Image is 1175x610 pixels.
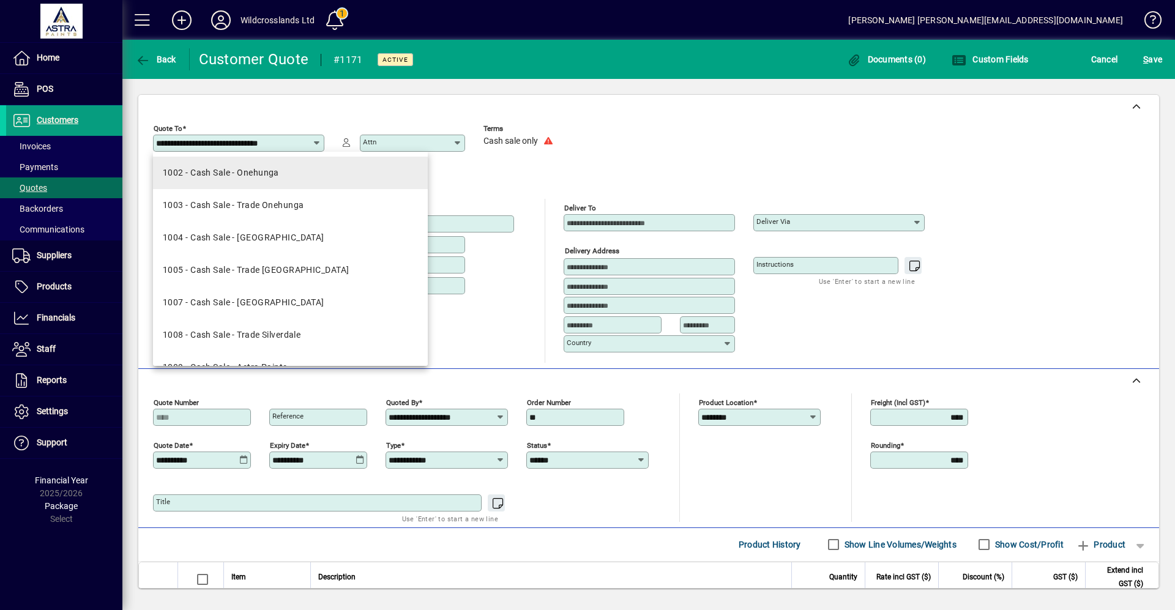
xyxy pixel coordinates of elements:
span: GST ($) [1053,570,1078,584]
span: Back [135,54,176,64]
button: Back [132,48,179,70]
a: Quotes [6,177,122,198]
a: Staff [6,334,122,365]
button: Profile [201,9,241,31]
mat-option: 1004 - Cash Sale - Christchurch [153,221,428,254]
a: Invoices [6,136,122,157]
span: Invoices [12,141,51,151]
mat-label: Country [567,338,591,347]
div: #1171 [334,50,362,70]
span: Terms [483,125,557,133]
div: 1007 - Cash Sale - [GEOGRAPHIC_DATA] [163,296,324,309]
mat-label: Deliver To [564,204,596,212]
button: Cancel [1088,48,1121,70]
div: 1002 - Cash Sale - Onehunga [163,166,279,179]
div: Wildcrosslands Ltd [241,10,315,30]
mat-hint: Use 'Enter' to start a new line [819,274,915,288]
app-page-header-button: Back [122,48,190,70]
a: Support [6,428,122,458]
a: Payments [6,157,122,177]
span: Package [45,501,78,511]
div: 1004 - Cash Sale - [GEOGRAPHIC_DATA] [163,231,324,244]
span: Rate incl GST ($) [876,570,931,584]
mat-label: Quote To [154,124,182,133]
a: Settings [6,396,122,427]
div: 1008 - Cash Sale - Trade Silverdale [163,329,300,341]
mat-option: 1007 - Cash Sale - Silverdale [153,286,428,319]
mat-label: Type [386,441,401,449]
mat-option: 1008 - Cash Sale - Trade Silverdale [153,319,428,351]
a: Products [6,272,122,302]
mat-label: Quote date [154,441,189,449]
span: Home [37,53,59,62]
mat-label: Attn [363,138,376,146]
span: ave [1143,50,1162,69]
span: Quantity [829,570,857,584]
button: Product History [734,534,806,556]
mat-option: 1002 - Cash Sale - Onehunga [153,157,428,189]
mat-label: Product location [699,398,753,406]
span: Product History [739,535,801,554]
span: Products [37,281,72,291]
span: Backorders [12,204,63,214]
mat-label: Reference [272,412,304,420]
mat-hint: Use 'Enter' to start a new line [402,511,498,526]
span: Description [318,570,356,584]
div: 1003 - Cash Sale - Trade Onehunga [163,199,304,212]
mat-label: Quote number [154,398,199,406]
mat-label: Title [156,497,170,506]
a: Backorders [6,198,122,219]
span: Active [382,56,408,64]
mat-option: 1005 - Cash Sale - Trade Christchurch [153,254,428,286]
a: Reports [6,365,122,396]
mat-label: Quoted by [386,398,419,406]
span: POS [37,84,53,94]
button: Documents (0) [843,48,929,70]
span: Reports [37,375,67,385]
mat-label: Expiry date [270,441,305,449]
mat-label: Deliver via [756,217,790,226]
span: Payments [12,162,58,172]
span: Staff [37,344,56,354]
a: Knowledge Base [1135,2,1160,42]
span: Support [37,437,67,447]
span: Custom Fields [952,54,1029,64]
mat-label: Rounding [871,441,900,449]
span: Cash sale only [483,136,538,146]
div: 1005 - Cash Sale - Trade [GEOGRAPHIC_DATA] [163,264,349,277]
mat-option: 1003 - Cash Sale - Trade Onehunga [153,189,428,221]
div: Customer Quote [199,50,309,69]
mat-option: 1009 - Cash Sale - Astra Paints [153,351,428,384]
a: Communications [6,219,122,240]
span: Communications [12,225,84,234]
span: Financial Year [35,475,88,485]
mat-label: Instructions [756,260,794,269]
span: S [1143,54,1148,64]
span: Quotes [12,183,47,193]
label: Show Line Volumes/Weights [842,538,957,551]
span: Suppliers [37,250,72,260]
span: Customers [37,115,78,125]
div: 1009 - Cash Sale - Astra Paints [163,361,288,374]
button: Save [1140,48,1165,70]
a: POS [6,74,122,105]
span: Documents (0) [846,54,926,64]
span: Discount (%) [963,570,1004,584]
label: Show Cost/Profit [993,538,1064,551]
span: Settings [37,406,68,416]
button: Product [1070,534,1132,556]
span: Item [231,570,246,584]
span: Financials [37,313,75,322]
a: Home [6,43,122,73]
button: Add [162,9,201,31]
mat-label: Order number [527,398,571,406]
mat-label: Freight (incl GST) [871,398,925,406]
a: Financials [6,303,122,333]
div: [PERSON_NAME] [PERSON_NAME][EMAIL_ADDRESS][DOMAIN_NAME] [848,10,1123,30]
span: Cancel [1091,50,1118,69]
mat-label: Status [527,441,547,449]
span: Product [1076,535,1125,554]
span: Extend incl GST ($) [1093,564,1143,590]
a: Suppliers [6,240,122,271]
button: Custom Fields [949,48,1032,70]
